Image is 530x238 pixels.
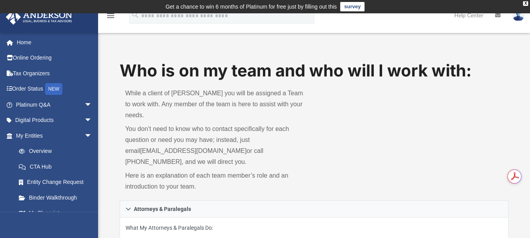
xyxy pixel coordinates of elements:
a: [EMAIL_ADDRESS][DOMAIN_NAME] [140,147,246,154]
h1: Who is on my team and who will I work with: [120,59,508,82]
a: menu [106,15,115,20]
p: While a client of [PERSON_NAME] you will be assigned a Team to work with. Any member of the team ... [125,88,308,121]
i: menu [106,11,115,20]
div: close [523,1,528,6]
a: Platinum Q&Aarrow_drop_down [5,97,104,113]
div: Get a chance to win 6 months of Platinum for free just by filling out this [166,2,337,11]
span: arrow_drop_down [84,97,100,113]
span: arrow_drop_down [84,113,100,129]
p: You don’t need to know who to contact specifically for each question or need you may have; instea... [125,124,308,167]
p: Here is an explanation of each team member’s role and an introduction to your team. [125,170,308,192]
img: Anderson Advisors Platinum Portal [4,9,75,25]
a: survey [340,2,364,11]
a: My Blueprint [11,205,100,221]
a: Binder Walkthrough [11,190,104,205]
span: Attorneys & Paralegals [134,206,191,212]
img: User Pic [512,10,524,21]
a: Online Ordering [5,50,104,66]
a: Attorneys & Paralegals [120,200,508,218]
i: search [131,11,140,19]
a: Tax Organizers [5,65,104,81]
a: Order StatusNEW [5,81,104,97]
a: Home [5,35,104,50]
div: NEW [45,83,62,95]
a: Overview [11,144,104,159]
a: Entity Change Request [11,174,104,190]
a: My Entitiesarrow_drop_down [5,128,104,144]
a: Digital Productsarrow_drop_down [5,113,104,128]
a: CTA Hub [11,159,104,174]
span: arrow_drop_down [84,128,100,144]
